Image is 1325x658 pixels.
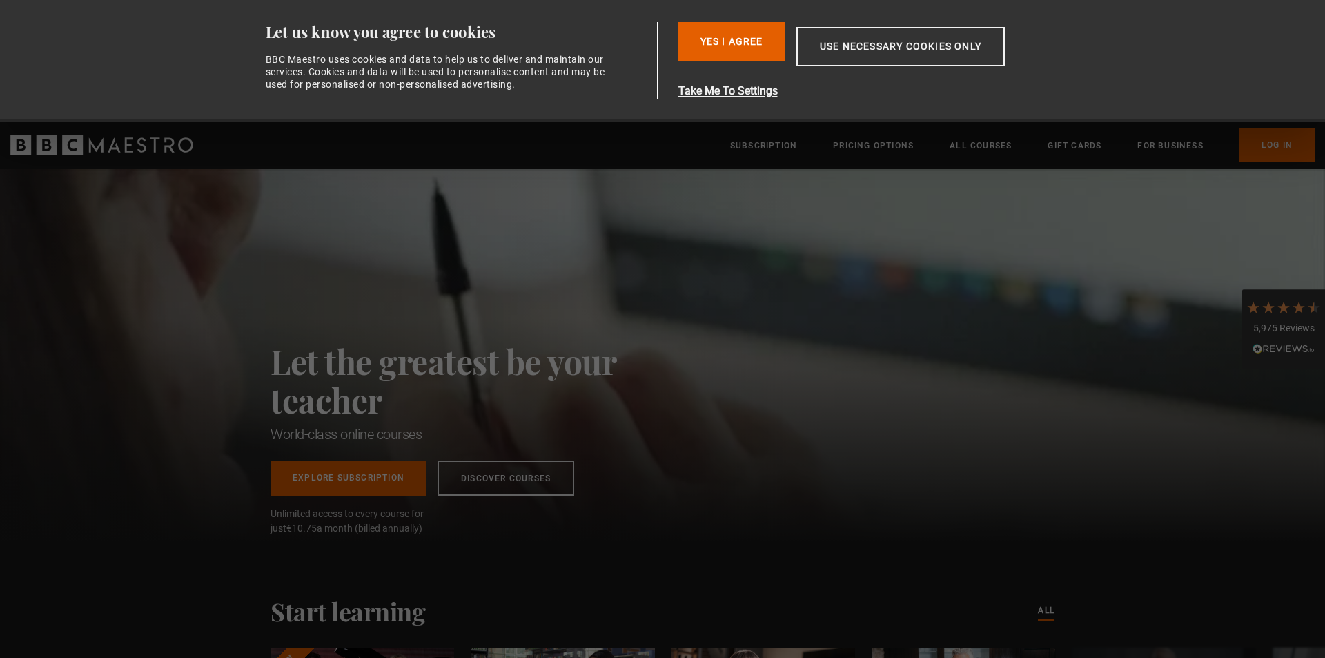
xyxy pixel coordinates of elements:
[678,22,785,61] button: Yes I Agree
[266,53,614,91] div: BBC Maestro uses cookies and data to help us to deliver and maintain our services. Cookies and da...
[1246,300,1322,315] div: 4.7 Stars
[678,83,1070,99] button: Take Me To Settings
[266,22,652,42] div: Let us know you agree to cookies
[271,425,678,444] h1: World-class online courses
[1246,322,1322,336] div: 5,975 Reviews
[950,139,1012,153] a: All Courses
[833,139,914,153] a: Pricing Options
[1253,344,1315,354] img: REVIEWS.io
[286,523,317,534] span: €10.75
[730,139,797,153] a: Subscription
[271,342,678,419] h2: Let the greatest be your teacher
[1048,139,1101,153] a: Gift Cards
[10,135,193,155] svg: BBC Maestro
[271,461,426,496] a: Explore Subscription
[1137,139,1203,153] a: For business
[1246,342,1322,358] div: Read All Reviews
[730,128,1315,162] nav: Primary
[1242,289,1325,369] div: 5,975 ReviewsRead All Reviews
[796,27,1005,66] button: Use necessary cookies only
[271,597,425,626] h2: Start learning
[271,507,457,536] span: Unlimited access to every course for just a month (billed annually)
[438,461,574,496] a: Discover Courses
[1239,128,1315,162] a: Log In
